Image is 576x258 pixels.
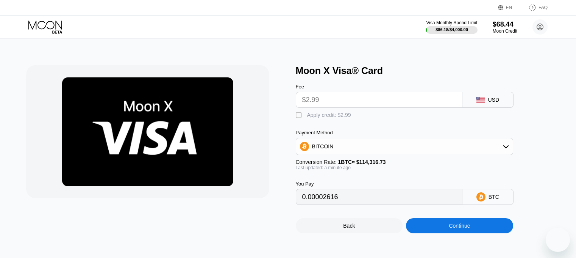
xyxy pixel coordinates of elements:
[493,28,517,34] div: Moon Credit
[498,4,521,11] div: EN
[406,218,513,233] div: Continue
[307,112,351,118] div: Apply credit: $2.99
[493,20,517,28] div: $68.44
[343,223,355,229] div: Back
[489,194,499,200] div: BTC
[312,143,334,149] div: BITCOIN
[302,92,456,107] input: $0.00
[296,65,558,76] div: Moon X Visa® Card
[296,130,513,135] div: Payment Method
[521,4,548,11] div: FAQ
[539,5,548,10] div: FAQ
[488,97,500,103] div: USD
[296,218,403,233] div: Back
[296,139,513,154] div: BITCOIN
[426,20,477,34] div: Visa Monthly Spend Limit$86.18/$4,000.00
[493,20,517,34] div: $68.44Moon Credit
[338,159,386,165] span: 1 BTC ≈ $114,316.73
[296,84,462,90] div: Fee
[449,223,470,229] div: Continue
[436,27,468,32] div: $86.18 / $4,000.00
[426,20,477,25] div: Visa Monthly Spend Limit
[296,159,513,165] div: Conversion Rate:
[296,112,303,119] div: 
[296,181,462,187] div: You Pay
[506,5,512,10] div: EN
[296,165,513,170] div: Last updated: a minute ago
[546,228,570,252] iframe: Button to launch messaging window, conversation in progress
